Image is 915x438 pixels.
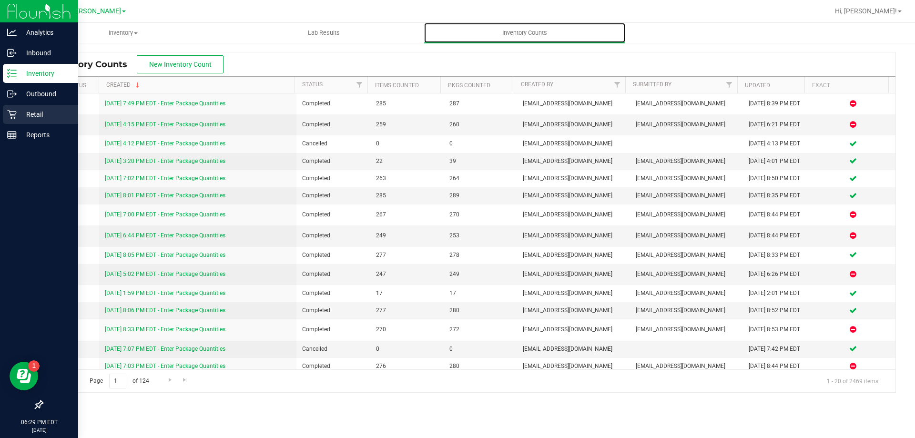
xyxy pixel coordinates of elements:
[295,29,353,37] span: Lab Results
[105,290,225,296] a: [DATE] 1:59 PM EDT - Enter Package Quantities
[178,374,192,387] a: Go to the last page
[302,210,364,219] span: Completed
[352,77,367,93] a: Filter
[636,306,737,315] span: [EMAIL_ADDRESS][DOMAIN_NAME]
[28,360,40,372] iframe: Resource center unread badge
[81,374,157,388] span: Page of 124
[819,374,886,388] span: 1 - 20 of 2469 items
[7,48,17,58] inline-svg: Inbound
[636,99,737,108] span: [EMAIL_ADDRESS][DOMAIN_NAME]
[749,139,805,148] div: [DATE] 4:13 PM EDT
[636,270,737,279] span: [EMAIL_ADDRESS][DOMAIN_NAME]
[376,231,438,240] span: 249
[749,251,805,260] div: [DATE] 8:33 PM EDT
[69,7,121,15] span: [PERSON_NAME]
[302,157,364,166] span: Completed
[636,174,737,183] span: [EMAIL_ADDRESS][DOMAIN_NAME]
[636,325,737,334] span: [EMAIL_ADDRESS][DOMAIN_NAME]
[523,139,624,148] span: [EMAIL_ADDRESS][DOMAIN_NAME]
[105,140,225,147] a: [DATE] 4:12 PM EDT - Enter Package Quantities
[376,99,438,108] span: 285
[636,231,737,240] span: [EMAIL_ADDRESS][DOMAIN_NAME]
[749,362,805,371] div: [DATE] 8:44 PM EDT
[636,191,737,200] span: [EMAIL_ADDRESS][DOMAIN_NAME]
[17,129,74,141] p: Reports
[302,174,364,183] span: Completed
[749,270,805,279] div: [DATE] 6:26 PM EDT
[10,362,38,390] iframe: Resource center
[376,157,438,166] span: 22
[7,130,17,140] inline-svg: Reports
[302,289,364,298] span: Completed
[375,82,419,89] a: Items Counted
[449,99,511,108] span: 287
[105,121,225,128] a: [DATE] 4:15 PM EDT - Enter Package Quantities
[449,191,511,200] span: 289
[523,231,624,240] span: [EMAIL_ADDRESS][DOMAIN_NAME]
[749,191,805,200] div: [DATE] 8:35 PM EDT
[449,289,511,298] span: 17
[376,362,438,371] span: 276
[449,174,511,183] span: 264
[376,289,438,298] span: 17
[523,251,624,260] span: [EMAIL_ADDRESS][DOMAIN_NAME]
[376,210,438,219] span: 267
[376,251,438,260] span: 277
[489,29,560,37] span: Inventory Counts
[376,345,438,354] span: 0
[302,362,364,371] span: Completed
[749,120,805,129] div: [DATE] 6:21 PM EDT
[302,251,364,260] span: Completed
[749,345,805,354] div: [DATE] 7:42 PM EDT
[636,289,737,298] span: [EMAIL_ADDRESS][DOMAIN_NAME]
[302,306,364,315] span: Completed
[7,89,17,99] inline-svg: Outbound
[302,231,364,240] span: Completed
[633,81,671,88] a: Submitted By
[449,362,511,371] span: 280
[523,157,624,166] span: [EMAIL_ADDRESS][DOMAIN_NAME]
[835,7,897,15] span: Hi, [PERSON_NAME]!
[105,175,225,182] a: [DATE] 7:02 PM EDT - Enter Package Quantities
[376,139,438,148] span: 0
[4,418,74,427] p: 06:29 PM EDT
[448,82,490,89] a: Pkgs Counted
[609,77,625,93] a: Filter
[449,306,511,315] span: 280
[636,210,737,219] span: [EMAIL_ADDRESS][DOMAIN_NAME]
[17,47,74,59] p: Inbound
[636,251,737,260] span: [EMAIL_ADDRESS][DOMAIN_NAME]
[137,55,224,73] button: New Inventory Count
[23,29,223,37] span: Inventory
[521,81,553,88] a: Created By
[302,81,323,88] a: Status
[7,69,17,78] inline-svg: Inventory
[523,270,624,279] span: [EMAIL_ADDRESS][DOMAIN_NAME]
[302,325,364,334] span: Completed
[50,59,137,70] span: Inventory Counts
[376,191,438,200] span: 285
[23,23,224,43] a: Inventory
[749,174,805,183] div: [DATE] 8:50 PM EDT
[523,289,624,298] span: [EMAIL_ADDRESS][DOMAIN_NAME]
[523,99,624,108] span: [EMAIL_ADDRESS][DOMAIN_NAME]
[636,120,737,129] span: [EMAIL_ADDRESS][DOMAIN_NAME]
[449,345,511,354] span: 0
[449,325,511,334] span: 272
[109,374,126,388] input: 1
[105,158,225,164] a: [DATE] 3:20 PM EDT - Enter Package Quantities
[7,110,17,119] inline-svg: Retail
[636,157,737,166] span: [EMAIL_ADDRESS][DOMAIN_NAME]
[523,120,624,129] span: [EMAIL_ADDRESS][DOMAIN_NAME]
[523,325,624,334] span: [EMAIL_ADDRESS][DOMAIN_NAME]
[749,289,805,298] div: [DATE] 2:01 PM EDT
[163,374,177,387] a: Go to the next page
[721,77,737,93] a: Filter
[449,231,511,240] span: 253
[302,270,364,279] span: Completed
[105,252,225,258] a: [DATE] 8:05 PM EDT - Enter Package Quantities
[636,362,737,371] span: [EMAIL_ADDRESS][DOMAIN_NAME]
[749,231,805,240] div: [DATE] 8:44 PM EDT
[105,326,225,333] a: [DATE] 8:33 PM EDT - Enter Package Quantities
[105,232,225,239] a: [DATE] 6:44 PM EDT - Enter Package Quantities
